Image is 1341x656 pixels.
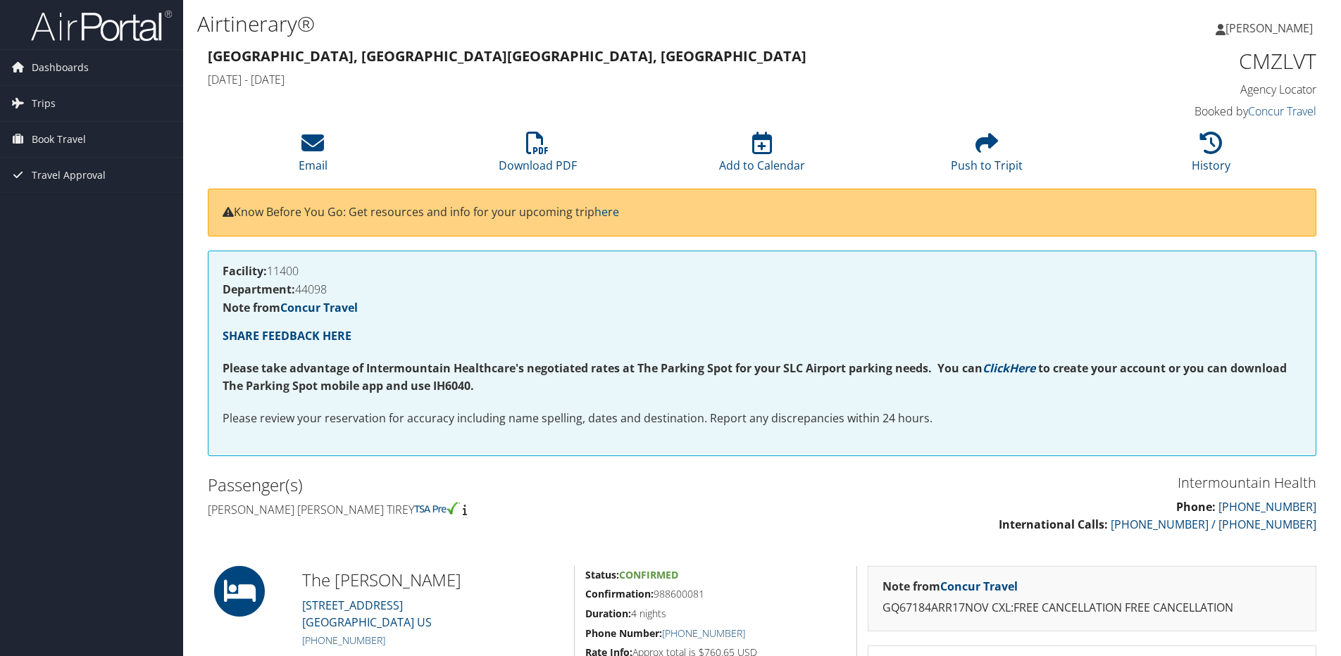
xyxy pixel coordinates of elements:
h2: The [PERSON_NAME] [302,568,563,592]
a: [PERSON_NAME] [1216,7,1327,49]
h2: Passenger(s) [208,473,751,497]
span: [PERSON_NAME] [1225,20,1313,36]
h4: Agency Locator [1055,82,1316,97]
h4: [DATE] - [DATE] [208,72,1034,87]
strong: Status: [585,568,619,581]
a: Email [299,139,328,173]
h5: 4 nights [585,607,846,621]
a: Concur Travel [280,300,358,315]
h1: CMZLVT [1055,46,1316,76]
p: GQ67184ARR17NOV CXL:FREE CANCELLATION FREE CANCELLATION [882,599,1302,617]
p: Please review your reservation for accuracy including name spelling, dates and destination. Repor... [223,410,1302,428]
strong: [GEOGRAPHIC_DATA], [GEOGRAPHIC_DATA] [GEOGRAPHIC_DATA], [GEOGRAPHIC_DATA] [208,46,806,65]
strong: International Calls: [999,517,1108,532]
strong: Phone Number: [585,626,662,640]
a: here [594,204,619,220]
a: [PHONE_NUMBER] [1218,499,1316,515]
h3: Intermountain Health [773,473,1316,493]
h4: [PERSON_NAME] [PERSON_NAME] Tirey [208,502,751,517]
h5: 988600081 [585,587,846,601]
a: Concur Travel [1248,103,1316,119]
a: Concur Travel [940,579,1018,594]
a: [STREET_ADDRESS][GEOGRAPHIC_DATA] US [302,598,432,630]
span: Book Travel [32,122,86,157]
a: [PHONE_NUMBER] [662,626,745,640]
h4: Booked by [1055,103,1316,119]
p: Know Before You Go: Get resources and info for your upcoming trip [223,203,1302,222]
h4: 11400 [223,265,1302,277]
strong: Phone: [1176,499,1216,515]
span: Confirmed [619,568,678,581]
img: tsa-precheck.png [414,502,460,515]
a: SHARE FEEDBACK HERE [223,328,351,343]
a: Click [983,360,1009,376]
a: Download PDF [499,139,577,173]
a: Here [1009,360,1035,376]
span: Trips [32,86,56,121]
span: Travel Approval [32,158,106,193]
strong: Confirmation: [585,587,654,600]
strong: Note from [882,579,1018,594]
h1: Airtinerary® [197,9,950,39]
a: History [1192,139,1230,173]
a: Add to Calendar [719,139,805,173]
strong: Duration: [585,607,631,620]
a: [PHONE_NUMBER] / [PHONE_NUMBER] [1111,517,1316,532]
strong: Facility: [223,263,267,279]
a: [PHONE_NUMBER] [302,633,385,647]
strong: Department: [223,282,295,297]
span: Dashboards [32,50,89,85]
h4: 44098 [223,284,1302,295]
img: airportal-logo.png [31,9,172,42]
a: Push to Tripit [951,139,1023,173]
strong: Please take advantage of Intermountain Healthcare's negotiated rates at The Parking Spot for your... [223,360,983,376]
strong: Note from [223,300,358,315]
